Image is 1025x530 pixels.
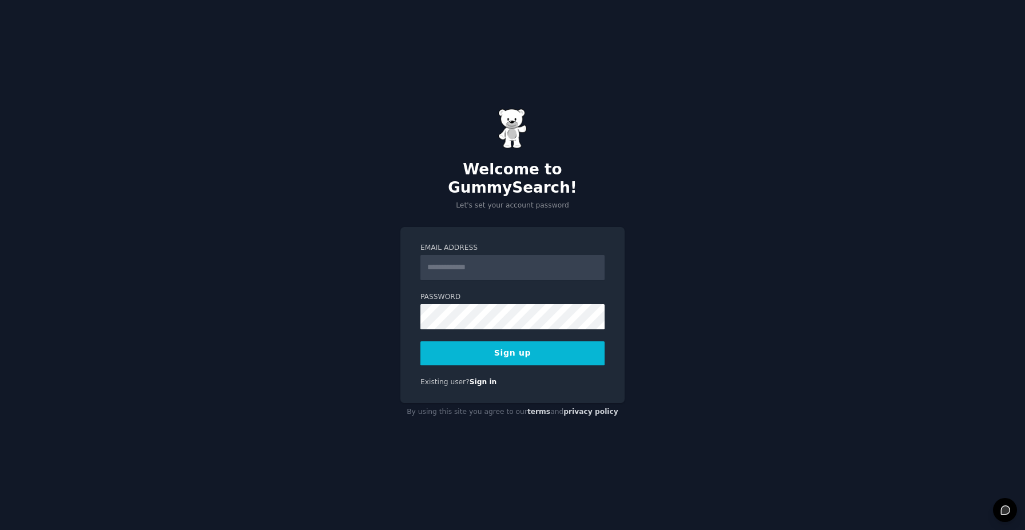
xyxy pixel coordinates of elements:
button: Sign up [420,341,605,365]
p: Let's set your account password [400,201,625,211]
label: Password [420,292,605,302]
img: Gummy Bear [498,109,527,149]
a: Sign in [470,378,497,386]
label: Email Address [420,243,605,253]
a: terms [527,408,550,416]
div: By using this site you agree to our and [400,403,625,421]
span: Existing user? [420,378,470,386]
h2: Welcome to GummySearch! [400,161,625,197]
a: privacy policy [563,408,618,416]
